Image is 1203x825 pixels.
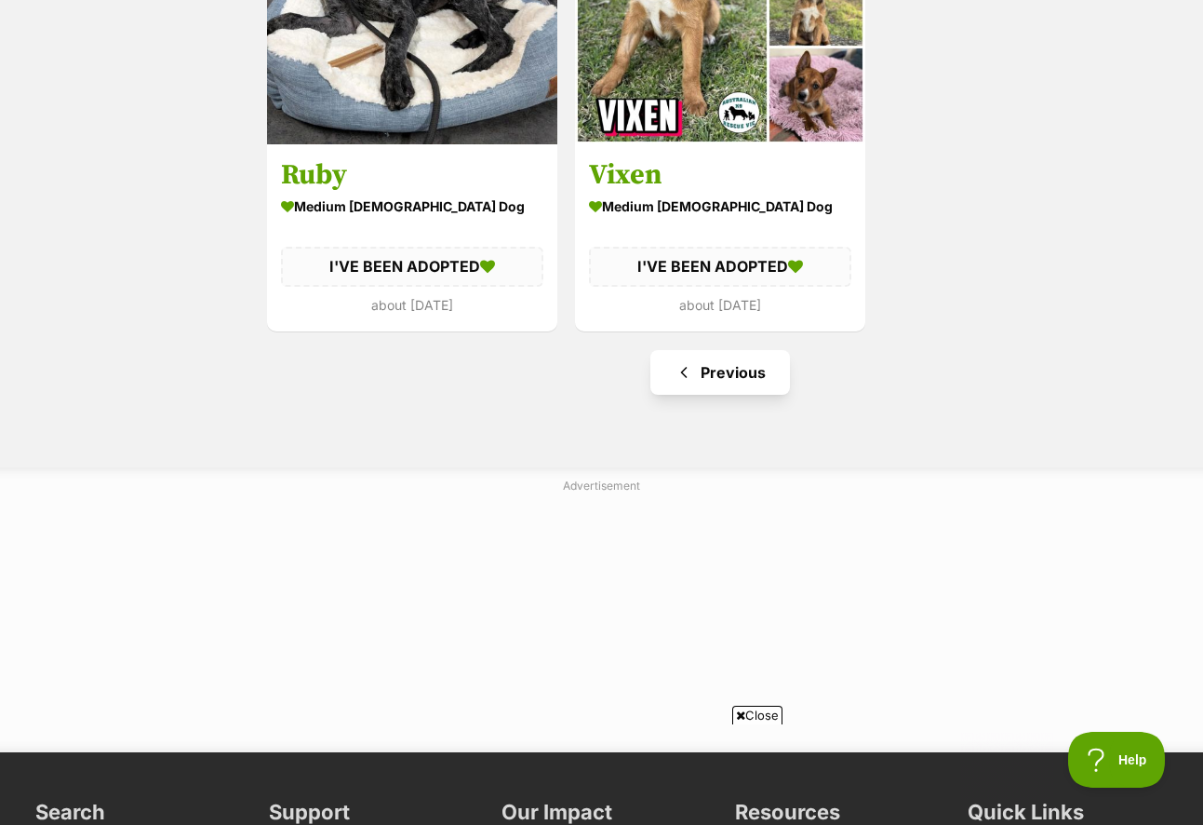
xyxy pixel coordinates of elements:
a: Vixen medium [DEMOGRAPHIC_DATA] Dog I'VE BEEN ADOPTED about [DATE] favourite [575,143,865,331]
div: medium [DEMOGRAPHIC_DATA] Dog [281,193,543,220]
div: I'VE BEEN ADOPTED [589,247,851,286]
a: Previous page [650,350,790,395]
a: Ruby medium [DEMOGRAPHIC_DATA] Dog I'VE BEEN ADOPTED about [DATE] favourite [267,143,557,331]
nav: Pagination [265,350,1175,395]
iframe: Advertisement [151,732,1053,816]
h3: Ruby [281,157,543,193]
div: about [DATE] [589,292,851,318]
iframe: Advertisement [151,501,1053,734]
div: I'VE BEEN ADOPTED [281,247,543,286]
h3: Vixen [589,157,851,193]
iframe: Help Scout Beacon - Open [1068,732,1166,788]
div: medium [DEMOGRAPHIC_DATA] Dog [589,193,851,220]
span: Close [732,706,782,724]
div: about [DATE] [281,292,543,318]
